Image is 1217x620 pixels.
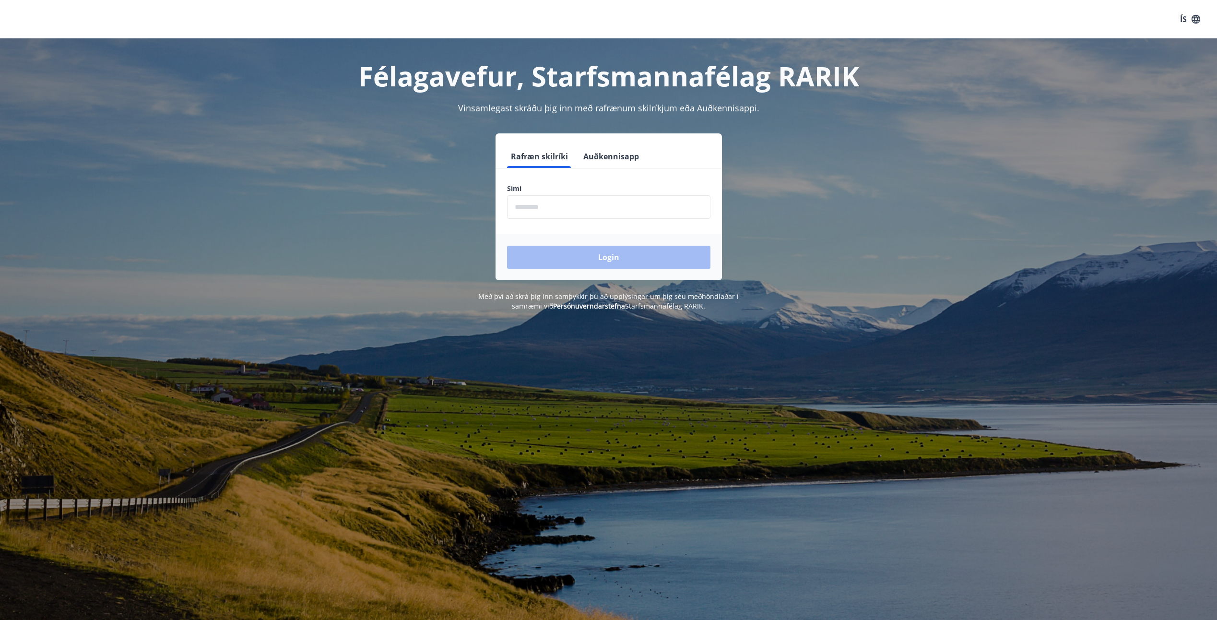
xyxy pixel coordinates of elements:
span: Með því að skrá þig inn samþykkir þú að upplýsingar um þig séu meðhöndlaðar í samræmi við Starfsm... [478,292,739,310]
span: Vinsamlegast skráðu þig inn með rafrænum skilríkjum eða Auðkennisappi. [458,102,759,114]
h1: Félagavefur, Starfsmannafélag RARIK [275,58,943,94]
button: Auðkennisapp [579,145,643,168]
a: Persónuverndarstefna [553,301,625,310]
label: Sími [507,184,710,193]
button: ÍS [1175,11,1205,28]
button: Rafræn skilríki [507,145,572,168]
